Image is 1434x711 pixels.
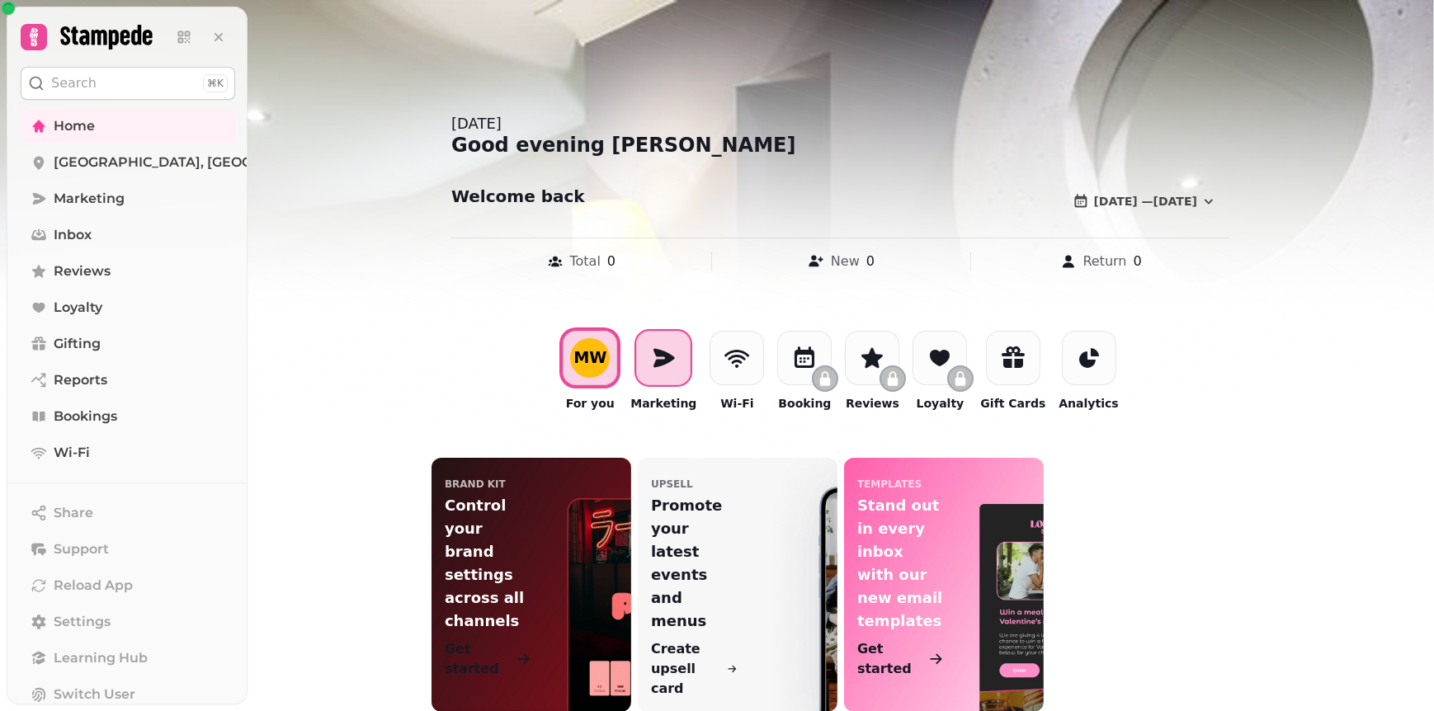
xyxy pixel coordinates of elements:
button: Reload App [21,569,235,602]
span: Wi-Fi [54,443,90,463]
p: Loyalty [917,395,965,412]
button: Search⌘K [21,67,235,100]
span: Reports [54,370,107,390]
div: [DATE] [451,112,1230,135]
p: Search [51,73,97,93]
p: Get started [445,639,512,679]
p: Wi-Fi [720,395,753,412]
span: Support [54,539,109,559]
h2: Welcome back [451,185,768,208]
div: M W [573,350,606,365]
p: Promote your latest events and menus [651,494,738,633]
span: Loyalty [54,298,102,318]
a: Marketing [21,182,235,215]
span: Switch User [54,685,135,704]
button: Support [21,533,235,566]
button: Share [21,497,235,530]
p: Booking [778,395,831,412]
a: Reviews [21,255,235,288]
a: Inbox [21,219,235,252]
span: Reload App [54,576,133,596]
a: Bookings [21,400,235,433]
p: Create upsell card [651,639,724,699]
p: Analytics [1059,395,1118,412]
span: Settings [54,612,111,632]
a: Reports [21,364,235,397]
div: ⌘K [203,74,228,92]
span: Share [54,503,93,523]
a: [GEOGRAPHIC_DATA], [GEOGRAPHIC_DATA] - 83674 [21,146,235,179]
p: templates [857,478,922,491]
span: [DATE] — [DATE] [1094,195,1197,207]
span: Bookings [54,407,117,426]
span: Marketing [54,189,125,209]
p: For you [566,395,615,412]
a: Settings [21,605,235,638]
p: Stand out in every inbox with our new email templates [857,494,944,633]
span: Home [54,116,95,136]
span: Reviews [54,261,111,281]
span: [GEOGRAPHIC_DATA], [GEOGRAPHIC_DATA] - 83674 [54,153,406,172]
p: Gift Cards [980,395,1045,412]
p: Control your brand settings across all channels [445,494,531,633]
p: Marketing [630,395,696,412]
a: Loyalty [21,291,235,324]
a: Home [21,110,235,143]
div: Good evening [PERSON_NAME] [451,132,1230,158]
button: Switch User [21,678,235,711]
a: Wi-Fi [21,436,235,469]
p: Reviews [846,395,899,412]
p: Get started [857,639,925,679]
a: Gifting [21,327,235,360]
a: Learning Hub [21,642,235,675]
p: upsell [651,478,693,491]
span: Learning Hub [54,648,148,668]
span: Inbox [54,225,92,245]
p: Brand Kit [445,478,506,491]
button: [DATE] —[DATE] [1059,185,1230,218]
span: Gifting [54,334,101,354]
